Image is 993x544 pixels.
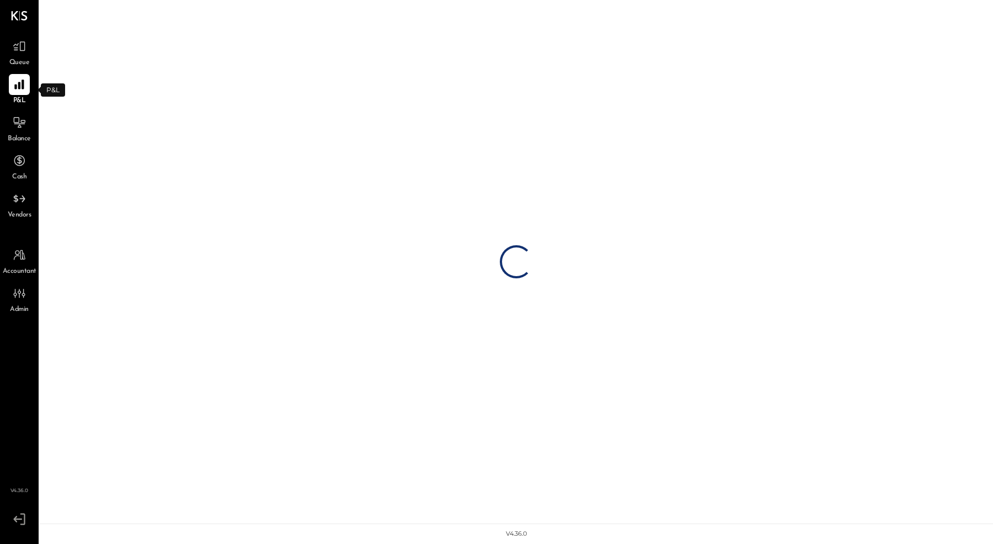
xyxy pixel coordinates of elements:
span: Vendors [8,210,31,220]
a: Vendors [1,188,38,220]
span: Admin [10,305,29,315]
a: Cash [1,150,38,182]
span: Cash [12,172,26,182]
a: Admin [1,283,38,315]
a: Balance [1,112,38,144]
a: Queue [1,36,38,68]
a: Accountant [1,245,38,277]
div: v 4.36.0 [506,530,527,538]
a: P&L [1,74,38,106]
span: Balance [8,134,31,144]
div: P&L [41,83,65,97]
span: P&L [13,96,26,106]
span: Accountant [3,267,36,277]
span: Queue [9,58,30,68]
